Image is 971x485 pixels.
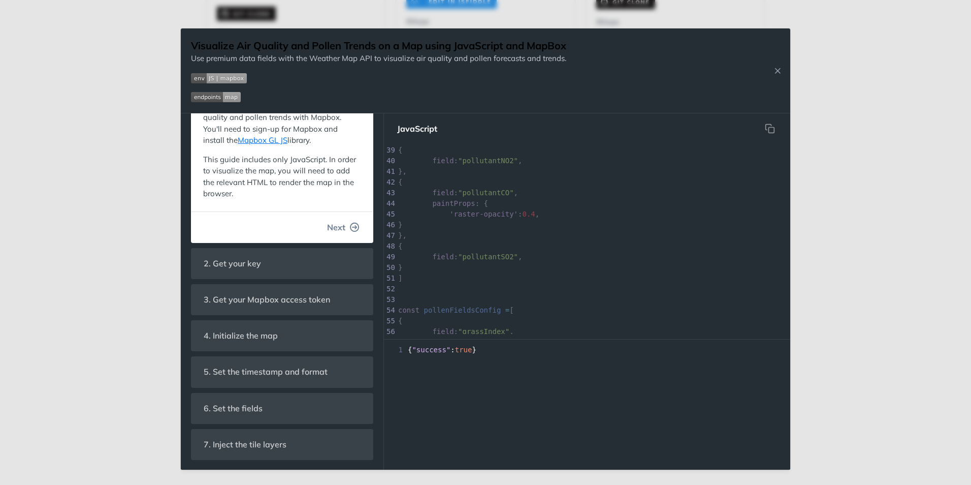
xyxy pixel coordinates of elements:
span: Next [327,221,345,233]
div: 39 [384,145,394,156]
span: [ [398,306,514,314]
button: Close Recipe [770,66,785,76]
section: 5. Set the timestamp and format [191,356,373,387]
span: }, [398,231,407,239]
span: pollenFieldsConfig [424,306,501,314]
h1: Visualize Air Quality and Pollen Trends on a Map using JavaScript and MapBox [191,39,566,53]
span: 1 [384,345,406,355]
div: 49 [384,252,394,262]
section: 7. Inject the tile layers [191,429,373,460]
section: 4. Initialize the map [191,320,373,351]
span: { [398,178,403,186]
p: This guide includes only JavaScript. In order to visualize the map, you will need to add the rele... [203,154,361,200]
span: 4. Initialize the map [197,326,285,346]
span: = [505,306,509,314]
div: 46 [384,220,394,230]
div: 44 [384,198,394,209]
button: JavaScript [389,118,445,139]
p: In this guide, we'll walk you through using the premium data fields to visualize air quality and ... [203,89,361,146]
span: "pollutantCO" [458,189,514,197]
div: 53 [384,294,394,305]
svg: hidden [765,124,775,134]
span: "success" [412,346,450,354]
span: : , [398,157,523,165]
span: { [398,317,403,325]
div: { : } [384,345,790,355]
span: 7. Inject the tile layers [197,435,294,454]
img: endpoint [191,92,241,102]
span: : , [398,210,539,218]
div: 40 [384,156,394,166]
span: : , [398,327,514,336]
span: "pollutantNO2" [458,157,518,165]
span: Expand image [191,72,566,84]
span: : { [398,199,488,207]
a: Mapbox GL JS [238,135,287,145]
img: env [191,73,247,83]
div: 47 [384,230,394,241]
span: { [398,242,403,250]
div: 51 [384,273,394,284]
section: 2. Get your key [191,248,373,279]
span: 6. Set the fields [197,399,270,418]
span: 3. Get your Mapbox access token [197,290,337,310]
span: 'raster-opacity' [449,210,518,218]
div: 41 [384,166,394,177]
span: 5. Set the timestamp and format [197,362,335,382]
button: Copy [760,118,780,139]
span: field [432,327,454,336]
section: 6. Set the fields [191,393,373,424]
span: : , [398,253,523,261]
span: "grassIndex" [458,327,509,336]
span: "pollutantSO2" [458,253,518,261]
p: Use premium data fields with the Weather Map API to visualize air quality and pollen forecasts an... [191,53,566,65]
span: field [432,157,454,165]
div: 56 [384,326,394,337]
span: field [432,189,454,197]
span: ] [398,274,403,282]
div: 50 [384,262,394,273]
div: 48 [384,241,394,252]
div: 43 [384,188,394,198]
div: 55 [384,316,394,326]
span: : , [398,189,518,197]
span: } [398,263,403,271]
div: 52 [384,284,394,294]
span: true [455,346,472,354]
section: 3. Get your Mapbox access token [191,284,373,315]
span: }, [398,167,407,175]
span: { [398,146,403,154]
button: Next [319,217,368,237]
span: } [398,221,403,229]
span: Expand image [191,91,566,103]
div: 54 [384,305,394,316]
span: paintProps [432,199,475,207]
span: 2. Get your key [197,254,268,274]
div: 42 [384,177,394,188]
span: field [432,253,454,261]
span: 0.4 [522,210,535,218]
span: const [398,306,419,314]
div: 45 [384,209,394,220]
